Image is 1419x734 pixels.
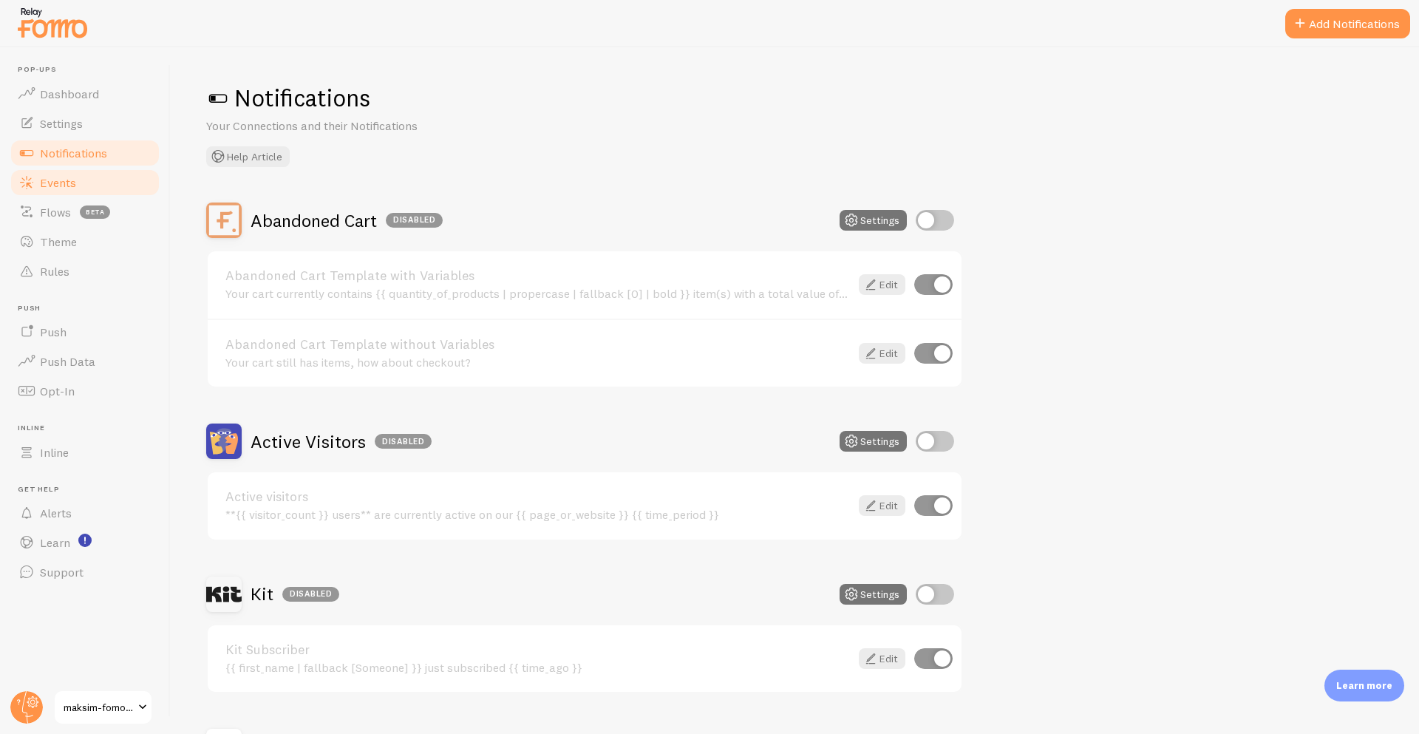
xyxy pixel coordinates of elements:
div: Disabled [282,587,339,602]
div: Disabled [386,213,443,228]
span: Inline [18,424,161,433]
a: Learn [9,528,161,557]
span: Pop-ups [18,65,161,75]
img: Kit [206,577,242,612]
a: Opt-In [9,376,161,406]
a: Push [9,317,161,347]
a: Dashboard [9,79,161,109]
span: Opt-In [40,384,75,398]
span: Push Data [40,354,95,369]
span: Notifications [40,146,107,160]
span: Get Help [18,485,161,495]
span: beta [80,205,110,219]
a: Edit [859,648,905,669]
img: Active Visitors [206,424,242,459]
span: Dashboard [40,86,99,101]
div: Disabled [375,434,432,449]
div: Your cart still has items, how about checkout? [225,356,850,369]
a: Abandoned Cart Template with Variables [225,269,850,282]
a: Support [9,557,161,587]
p: Learn more [1336,679,1392,693]
a: Inline [9,438,161,467]
span: Learn [40,535,70,550]
button: Settings [840,431,907,452]
img: Abandoned Cart [206,203,242,238]
a: Edit [859,274,905,295]
a: Kit Subscriber [225,643,850,656]
span: Flows [40,205,71,220]
img: fomo-relay-logo-orange.svg [16,4,89,41]
svg: <p>Watch New Feature Tutorials!</p> [78,534,92,547]
span: Push [40,324,67,339]
a: Abandoned Cart Template without Variables [225,338,850,351]
a: Flows beta [9,197,161,227]
button: Settings [840,584,907,605]
h2: Abandoned Cart [251,209,443,232]
a: Rules [9,256,161,286]
span: Push [18,304,161,313]
a: Active visitors [225,490,850,503]
a: Notifications [9,138,161,168]
span: maksim-fomo-dev-store [64,699,134,716]
div: Your cart currently contains {{ quantity_of_products | propercase | fallback [0] | bold }} item(s... [225,287,850,300]
button: Settings [840,210,907,231]
h2: Active Visitors [251,430,432,453]
a: Alerts [9,498,161,528]
span: Theme [40,234,77,249]
a: Edit [859,495,905,516]
a: Edit [859,343,905,364]
span: Settings [40,116,83,131]
span: Alerts [40,506,72,520]
a: Settings [9,109,161,138]
div: {{ first_name | fallback [Someone] }} just subscribed {{ time_ago }} [225,661,850,674]
span: Rules [40,264,69,279]
div: **{{ visitor_count }} users** are currently active on our {{ page_or_website }} {{ time_period }} [225,508,850,521]
h2: Kit [251,582,339,605]
p: Your Connections and their Notifications [206,118,561,135]
button: Help Article [206,146,290,167]
span: Support [40,565,84,580]
a: maksim-fomo-dev-store [53,690,153,725]
h1: Notifications [206,83,1384,113]
a: Push Data [9,347,161,376]
span: Inline [40,445,69,460]
a: Theme [9,227,161,256]
a: Events [9,168,161,197]
div: Learn more [1324,670,1404,701]
span: Events [40,175,76,190]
